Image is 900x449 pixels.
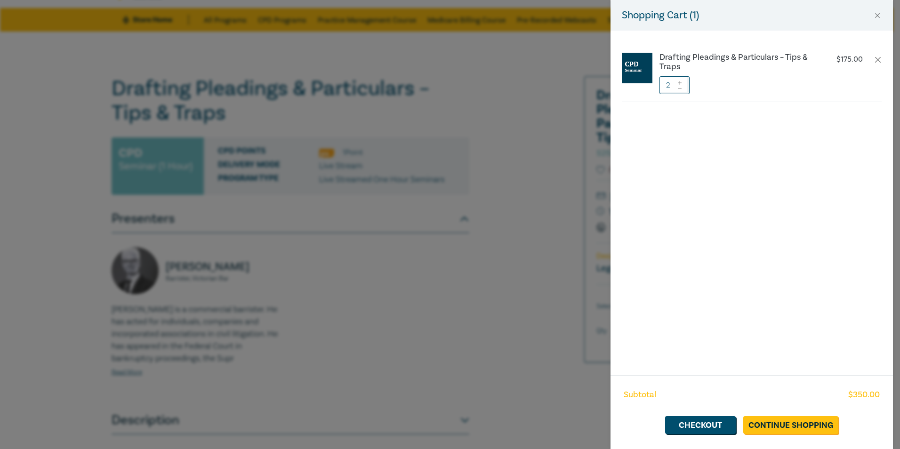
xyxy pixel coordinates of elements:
h5: Shopping Cart ( 1 ) [622,8,699,23]
a: Checkout [665,416,736,434]
input: 1 [659,76,690,94]
a: Continue Shopping [743,416,838,434]
button: Close [873,11,882,20]
a: Drafting Pleadings & Particulars – Tips & Traps [659,53,816,72]
img: CPD%20Seminar.jpg [622,53,652,83]
span: Subtotal [624,389,656,401]
p: $ 175.00 [836,55,863,64]
span: $ 350.00 [848,389,880,401]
